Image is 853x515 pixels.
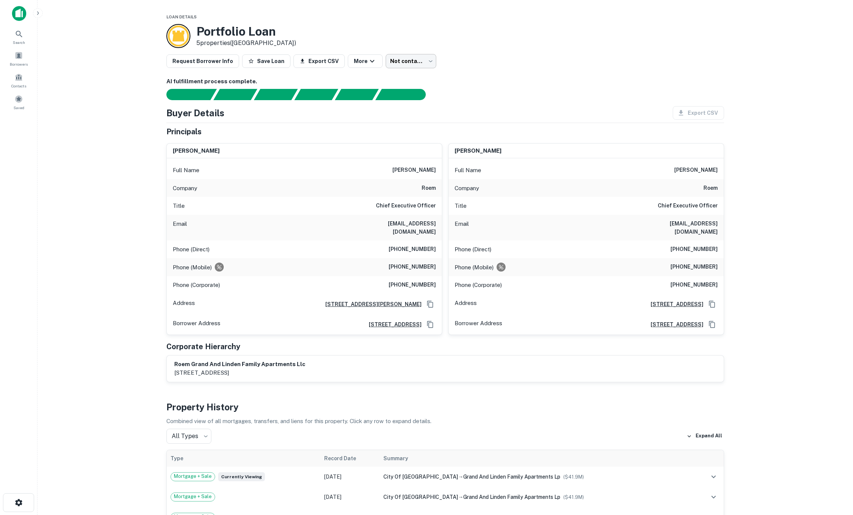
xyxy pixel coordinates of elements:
[383,493,689,501] div: →
[242,54,290,68] button: Save Loan
[157,89,214,100] div: Sending borrower request to AI...
[335,89,379,100] div: Principals found, still searching for contact information. This may take time...
[455,219,469,236] p: Email
[173,263,212,272] p: Phone (Mobile)
[173,147,220,155] h6: [PERSON_NAME]
[173,219,187,236] p: Email
[348,54,383,68] button: More
[10,61,28,67] span: Borrowers
[254,89,298,100] div: Documents found, AI parsing details...
[166,341,240,352] h5: Corporate Hierarchy
[294,89,338,100] div: Principals found, AI now looking for contact information...
[171,473,215,480] span: Mortgage + Sale
[376,89,435,100] div: AI fulfillment process complete.
[376,201,436,210] h6: Chief Executive Officer
[2,70,35,90] a: Contacts
[670,263,718,272] h6: [PHONE_NUMBER]
[173,319,220,330] p: Borrower Address
[173,245,210,254] p: Phone (Direct)
[196,24,296,39] h3: Portfolio Loan
[166,126,202,137] h5: Principals
[645,320,703,329] a: [STREET_ADDRESS]
[173,201,185,210] p: Title
[166,106,224,120] h4: Buyer Details
[166,54,239,68] button: Request Borrower Info
[463,474,560,480] span: grand and linden family apartments lp
[166,77,724,86] h6: AI fulfillment process complete.
[392,166,436,175] h6: [PERSON_NAME]
[320,487,380,507] td: [DATE]
[455,299,477,310] p: Address
[383,474,458,480] span: city of [GEOGRAPHIC_DATA]
[380,450,693,467] th: Summary
[346,219,436,236] h6: [EMAIL_ADDRESS][DOMAIN_NAME]
[455,201,467,210] p: Title
[171,493,215,500] span: Mortgage + Sale
[703,184,718,193] h6: roem
[674,166,718,175] h6: [PERSON_NAME]
[173,184,197,193] p: Company
[455,166,481,175] p: Full Name
[320,450,380,467] th: Record Date
[425,299,436,310] button: Copy Address
[389,245,436,254] h6: [PHONE_NUMBER]
[218,472,265,481] span: Currently viewing
[645,300,703,308] a: [STREET_ADDRESS]
[383,494,458,500] span: city of [GEOGRAPHIC_DATA]
[463,494,560,500] span: grand and linden family apartments lp
[174,360,305,369] h6: roem grand and linden family apartments llc
[422,184,436,193] h6: roem
[455,147,501,155] h6: [PERSON_NAME]
[2,48,35,69] a: Borrowers
[173,281,220,290] p: Phone (Corporate)
[12,6,26,21] img: capitalize-icon.png
[497,263,506,272] div: Requests to not be contacted at this number
[707,470,720,483] button: expand row
[425,319,436,330] button: Copy Address
[213,89,257,100] div: Your request is received and processing...
[11,83,26,89] span: Contacts
[363,320,422,329] a: [STREET_ADDRESS]
[320,467,380,487] td: [DATE]
[166,15,197,19] span: Loan Details
[167,450,320,467] th: Type
[2,27,35,47] a: Search
[173,166,199,175] p: Full Name
[386,54,436,68] div: Not contacted
[455,281,502,290] p: Phone (Corporate)
[707,491,720,503] button: expand row
[706,299,718,310] button: Copy Address
[628,219,718,236] h6: [EMAIL_ADDRESS][DOMAIN_NAME]
[166,429,211,444] div: All Types
[166,417,724,426] p: Combined view of all mortgages, transfers, and liens for this property. Click any row to expand d...
[658,201,718,210] h6: Chief Executive Officer
[13,105,24,111] span: Saved
[166,400,724,414] h4: Property History
[816,455,853,491] iframe: Chat Widget
[293,54,345,68] button: Export CSV
[2,92,35,112] a: Saved
[13,39,25,45] span: Search
[389,281,436,290] h6: [PHONE_NUMBER]
[670,245,718,254] h6: [PHONE_NUMBER]
[455,245,491,254] p: Phone (Direct)
[383,473,689,481] div: →
[196,39,296,48] p: 5 properties ([GEOGRAPHIC_DATA])
[389,263,436,272] h6: [PHONE_NUMBER]
[319,300,422,308] a: [STREET_ADDRESS][PERSON_NAME]
[215,263,224,272] div: Requests to not be contacted at this number
[455,319,502,330] p: Borrower Address
[455,184,479,193] p: Company
[174,368,305,377] p: [STREET_ADDRESS]
[670,281,718,290] h6: [PHONE_NUMBER]
[563,494,584,500] span: ($ 41.9M )
[455,263,494,272] p: Phone (Mobile)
